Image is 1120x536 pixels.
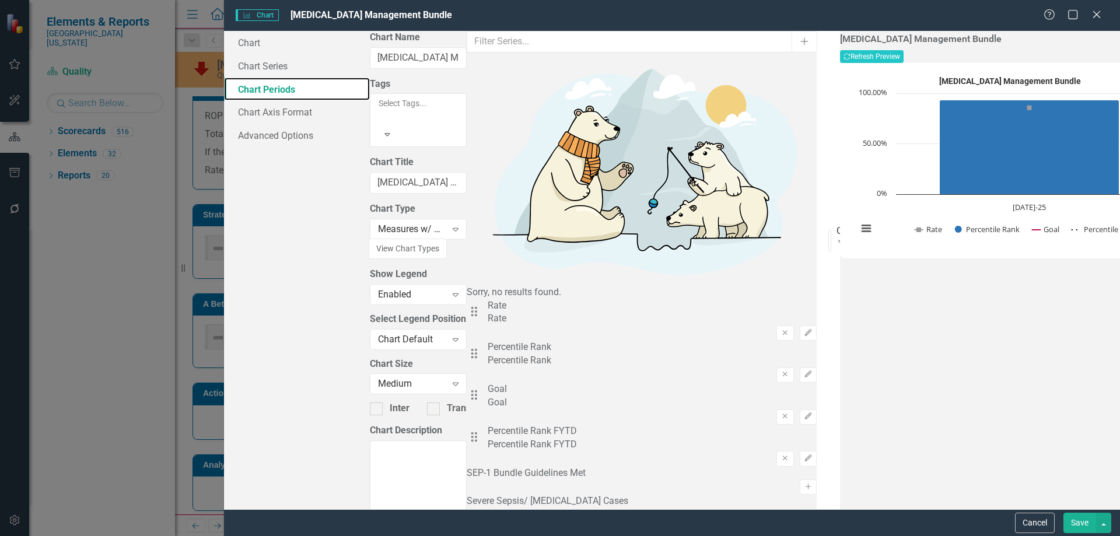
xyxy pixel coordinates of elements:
[370,268,467,281] label: Show Legend
[290,9,452,20] span: [MEDICAL_DATA] Management Bundle
[370,358,467,371] label: Chart Size
[863,138,887,148] text: 50.00%
[940,100,1119,195] path: Jul-25, 93.4. Percentile Rank.
[370,424,467,437] label: Chart Description
[378,223,446,236] div: Measures w/ Num, Denom, and Rate
[939,76,1081,86] text: [MEDICAL_DATA] Management Bundle
[488,341,551,354] div: Percentile Rank
[224,100,370,124] a: Chart Axis Format
[877,188,887,198] text: 0%
[467,52,817,286] img: No results found
[467,31,793,52] input: Filter Series...
[1027,92,1032,97] g: Goal, series 3 of 4. Line with 1 data point.
[1013,202,1046,212] text: [DATE]-25
[467,286,817,299] div: Sorry, no results found.
[488,438,577,451] div: Percentile Rank FYTD
[840,50,904,63] button: Refresh Preview
[370,156,467,169] label: Chart Title
[488,396,507,409] div: Goal
[1027,106,1032,110] path: Jul-25, 85.71428571. Rate.
[1015,513,1055,533] button: Cancel
[859,87,887,97] text: 100.00%
[370,172,467,194] input: Optional Chart Title
[955,224,1020,234] button: Show Percentile Rank
[1063,513,1096,533] button: Save
[488,354,551,367] div: Percentile Rank
[447,402,514,415] div: Transpose Axes
[370,31,467,44] label: Chart Name
[940,100,1119,195] g: Percentile Rank, series 2 of 4. Bar series with 1 bar.
[390,402,467,415] div: Interpolate Values
[1027,106,1032,110] g: Rate, series 1 of 4. Line with 1 data point.
[224,54,370,78] a: Chart Series
[224,124,370,147] a: Advanced Options
[379,97,458,109] div: Select Tags...
[1027,98,1032,103] g: Percentile Rank FYTD, series 4 of 4. Line with 1 data point.
[369,239,447,259] button: View Chart Types
[370,202,467,216] label: Chart Type
[1032,224,1059,234] button: Show Goal
[467,495,628,508] div: Severe Sepsis/ [MEDICAL_DATA] Cases
[370,313,467,326] label: Select Legend Position
[488,312,506,325] div: Rate
[858,220,874,237] button: View chart menu, Severe Sepsis and Septic Shock Management Bundle
[370,78,467,91] label: Tags
[224,78,370,101] a: Chart Periods
[836,224,841,237] div: Current Fiscal Year
[915,224,942,234] button: Show Rate
[467,467,586,480] div: SEP-1 Bundle Guidelines Met
[488,299,506,313] div: Rate
[488,383,507,396] div: Goal
[378,377,446,391] div: Medium
[378,332,446,346] div: Chart Default
[488,425,577,438] div: Percentile Rank FYTD
[378,288,446,301] div: Enabled
[236,9,279,21] span: Chart
[224,31,370,54] a: Chart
